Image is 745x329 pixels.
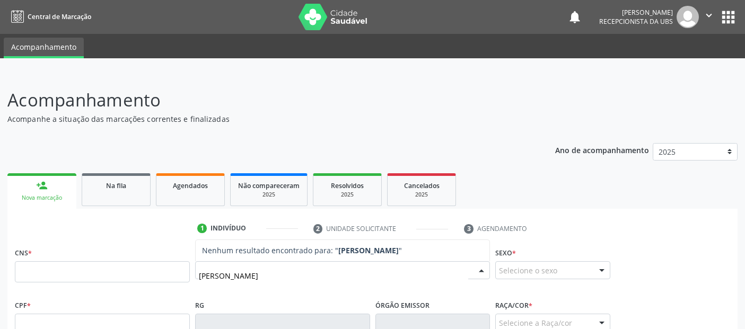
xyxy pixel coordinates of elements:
span: Cancelados [404,181,440,190]
p: Ano de acompanhamento [555,143,649,156]
div: Nova marcação [15,194,69,202]
label: Sexo [495,245,516,261]
span: Nenhum resultado encontrado para: " " [202,245,402,255]
label: CNS [15,245,32,261]
label: RG [195,297,204,314]
div: 2025 [238,191,300,199]
div: 2025 [395,191,448,199]
i:  [703,10,715,21]
div: person_add [36,180,48,191]
div: 1 [197,224,207,233]
div: Indivíduo [211,224,246,233]
button:  [699,6,719,28]
span: Selecione a Raça/cor [499,317,572,328]
span: Central de Marcação [28,12,91,21]
p: Acompanhamento [7,87,519,113]
button: notifications [567,10,582,24]
label: Órgão emissor [375,297,430,314]
p: Acompanhe a situação das marcações correntes e finalizadas [7,113,519,125]
button: apps [719,8,738,26]
span: Recepcionista da UBS [599,17,673,26]
label: Raça/cor [495,297,532,314]
span: Na fila [106,181,126,190]
a: Acompanhamento [4,38,84,58]
span: Agendados [173,181,208,190]
a: Central de Marcação [7,8,91,25]
strong: [PERSON_NAME] [338,245,399,255]
img: img [677,6,699,28]
input: Busque pelo nome (ou informe CNS ou CPF ao lado) [199,265,468,286]
span: Selecione o sexo [499,265,557,276]
span: Não compareceram [238,181,300,190]
span: Resolvidos [331,181,364,190]
div: [PERSON_NAME] [599,8,673,17]
div: 2025 [321,191,374,199]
